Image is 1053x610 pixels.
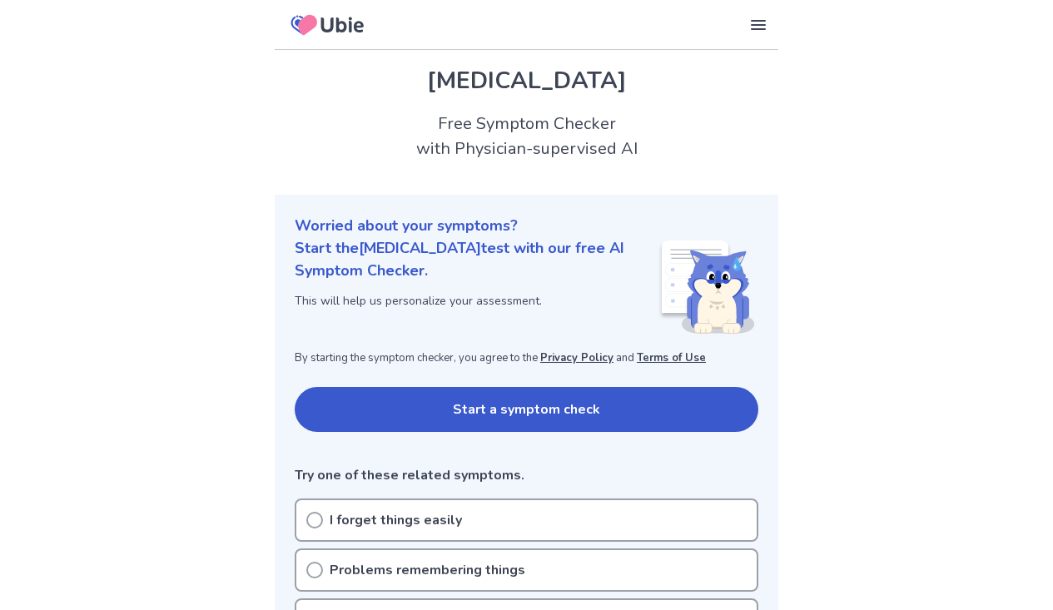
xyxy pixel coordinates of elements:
[330,510,462,530] p: I forget things easily
[295,292,658,310] p: This will help us personalize your assessment.
[295,215,758,237] p: Worried about your symptoms?
[330,560,525,580] p: Problems remembering things
[295,350,758,367] p: By starting the symptom checker, you agree to the and
[540,350,613,365] a: Privacy Policy
[658,241,755,334] img: Shiba
[295,63,758,98] h1: [MEDICAL_DATA]
[295,465,758,485] p: Try one of these related symptoms.
[295,237,658,282] p: Start the [MEDICAL_DATA] test with our free AI Symptom Checker.
[275,112,778,161] h2: Free Symptom Checker with Physician-supervised AI
[637,350,706,365] a: Terms of Use
[295,387,758,432] button: Start a symptom check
